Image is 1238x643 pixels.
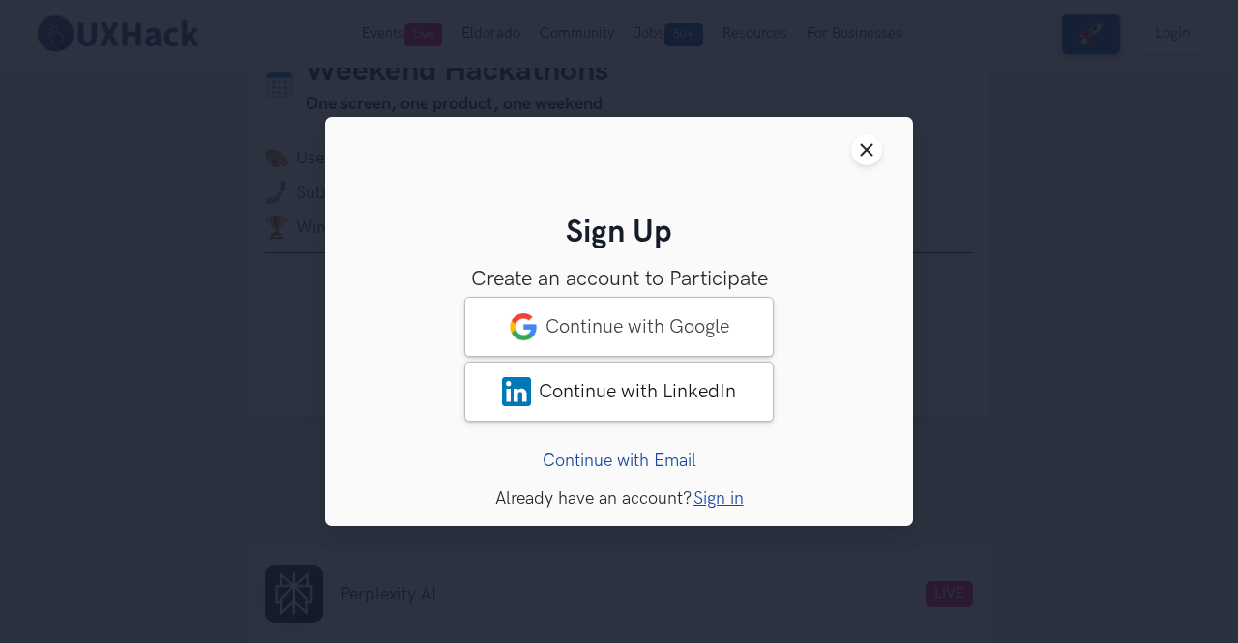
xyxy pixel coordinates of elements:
[693,488,744,509] a: Sign in
[502,377,531,406] img: LinkedIn
[545,315,729,338] span: Continue with Google
[543,451,696,471] a: Continue with Email
[356,267,882,292] h3: Create an account to Participate
[509,312,538,341] img: google
[356,215,882,252] h2: Sign Up
[495,488,692,509] span: Already have an account?
[539,380,736,403] span: Continue with LinkedIn
[464,362,774,422] a: LinkedInContinue with LinkedIn
[464,297,774,357] a: googleContinue with Google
